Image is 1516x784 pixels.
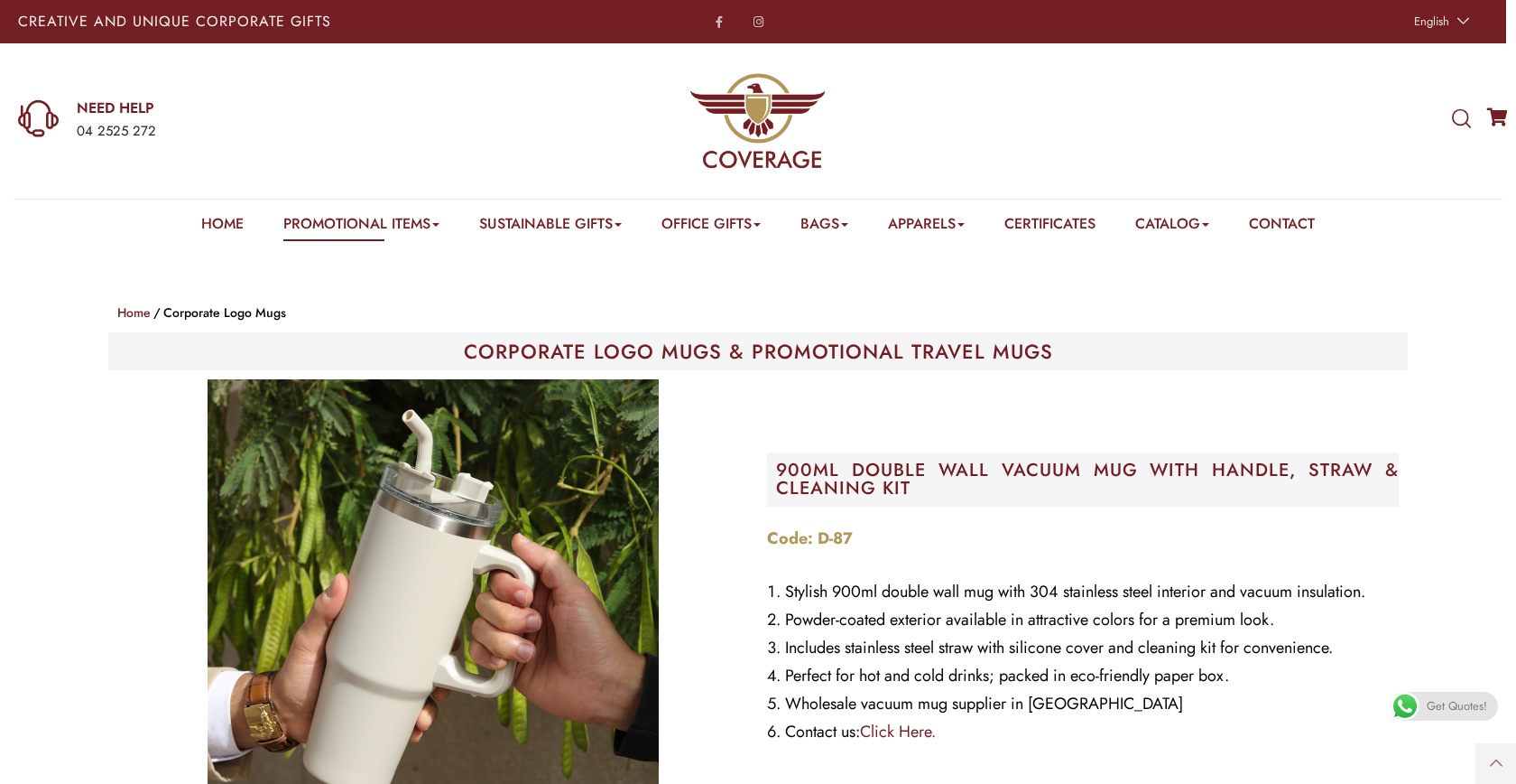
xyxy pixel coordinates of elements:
[77,98,496,118] a: NEED HELP
[767,578,1399,606] li: Stylish 900ml double wall mug with 304 stainless steel interior and vacuum insulation.
[767,662,1399,690] li: Perfect for hot and cold drinks; packed in eco-friendly paper box.
[860,720,936,743] a: Click Here.
[117,341,1399,361] h1: CORPORATE LOGO MUGS & PROMOTIONAL TRAVEL MUGS
[151,302,286,323] li: Corporate Logo Mugs
[661,213,761,241] a: Office Gifts
[767,634,1399,662] li: Includes stainless steel straw with silicone cover and cleaning kit for convenience.
[1249,213,1315,241] a: Contact
[767,606,1399,634] li: Powder-coated exterior available in attractive colors for a premium look.
[1405,9,1474,34] a: English
[767,690,1399,718] li: Wholesale vacuum mug supplier in [GEOGRAPHIC_DATA]
[201,213,244,241] a: Home
[1004,213,1095,241] a: Certificates
[800,213,848,241] a: Bags
[1414,13,1449,30] span: English
[767,527,853,550] strong: Code: D-87
[283,213,439,241] a: Promotional Items
[776,462,1399,498] h2: 900ML DOUBLE WALL VACUUM MUG WITH HANDLE, STRAW & CLEANING KIT
[77,120,496,144] div: 04 2525 272
[888,213,965,241] a: Apparels
[1135,213,1209,241] a: Catalog
[117,303,151,322] a: Home
[1427,692,1487,721] span: Get Quotes!
[767,718,1399,746] li: Contact us:
[18,14,597,29] p: Creative and Unique Corporate Gifts
[479,213,622,241] a: Sustainable Gifts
